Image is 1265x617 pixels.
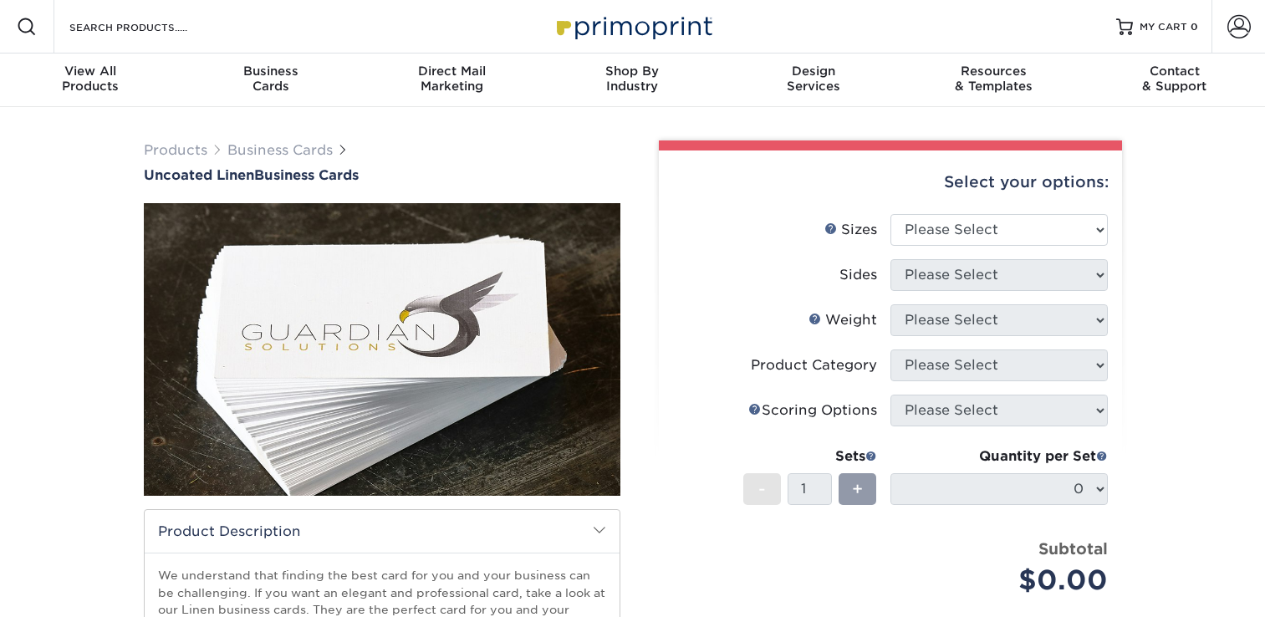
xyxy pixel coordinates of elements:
a: DesignServices [723,54,904,107]
span: 0 [1191,21,1198,33]
a: Business Cards [227,142,333,158]
div: Select your options: [672,150,1109,214]
span: MY CART [1140,20,1187,34]
div: Scoring Options [748,400,877,421]
h1: Business Cards [144,167,620,183]
span: - [758,477,766,502]
div: Quantity per Set [890,446,1108,467]
div: Weight [808,310,877,330]
span: Direct Mail [361,64,542,79]
a: Uncoated LinenBusiness Cards [144,167,620,183]
a: Products [144,142,207,158]
strong: Subtotal [1038,539,1108,558]
div: Services [723,64,904,94]
span: + [852,477,863,502]
div: Sizes [824,220,877,240]
a: BusinessCards [181,54,361,107]
div: Marketing [361,64,542,94]
img: Primoprint [549,8,717,44]
a: Shop ByIndustry [542,54,722,107]
a: Direct MailMarketing [361,54,542,107]
div: $0.00 [903,560,1108,600]
div: Product Category [751,355,877,375]
div: Sets [743,446,877,467]
a: Resources& Templates [904,54,1084,107]
div: Sides [839,265,877,285]
img: Uncoated Linen 01 [144,111,620,588]
div: Industry [542,64,722,94]
h2: Product Description [145,510,620,553]
a: Contact& Support [1084,54,1265,107]
input: SEARCH PRODUCTS..... [68,17,231,37]
span: Business [181,64,361,79]
div: & Templates [904,64,1084,94]
span: Design [723,64,904,79]
span: Resources [904,64,1084,79]
span: Contact [1084,64,1265,79]
span: Shop By [542,64,722,79]
div: & Support [1084,64,1265,94]
div: Cards [181,64,361,94]
span: Uncoated Linen [144,167,254,183]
